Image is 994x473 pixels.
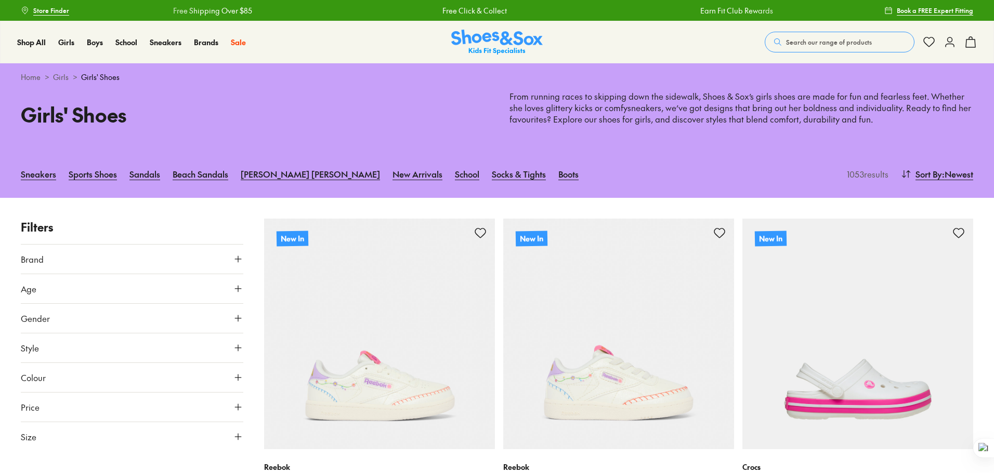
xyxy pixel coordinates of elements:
[115,37,137,48] a: School
[264,219,495,449] a: New In
[194,37,218,48] a: Brands
[742,219,973,449] a: New In
[21,422,243,451] button: Size
[655,5,728,16] a: Earn Fit Club Rewards
[58,37,74,47] span: Girls
[21,282,36,295] span: Age
[87,37,103,48] a: Boys
[755,231,787,246] p: New In
[231,37,246,48] a: Sale
[21,304,243,333] button: Gender
[503,462,734,472] p: Reebok
[21,245,243,274] button: Brand
[942,168,973,180] span: : Newest
[241,163,380,185] a: [PERSON_NAME] [PERSON_NAME]
[509,91,973,125] p: From running races to skipping down the sidewalk, Shoes & Sox’s girls shoes are made for fun and ...
[21,1,69,20] a: Store Finder
[627,102,661,113] a: sneakers
[516,231,547,246] p: New In
[277,231,308,246] p: New In
[150,37,181,48] a: Sneakers
[492,163,546,185] a: Socks & Tights
[21,333,243,362] button: Style
[21,100,485,129] h1: Girls' Shoes
[21,274,243,303] button: Age
[21,401,40,413] span: Price
[87,37,103,47] span: Boys
[81,72,120,83] span: Girls' Shoes
[21,72,41,83] a: Home
[901,163,973,185] button: Sort By:Newest
[397,5,462,16] a: Free Click & Collect
[884,1,973,20] a: Book a FREE Expert Fitting
[843,168,888,180] p: 1053 results
[58,37,74,48] a: Girls
[128,5,207,16] a: Free Shipping Over $85
[21,312,50,325] span: Gender
[21,219,243,236] p: Filters
[451,30,543,55] a: Shoes & Sox
[742,462,973,472] p: Crocs
[21,363,243,392] button: Colour
[21,393,243,422] button: Price
[69,163,117,185] a: Sports Shoes
[115,37,137,47] span: School
[897,6,973,15] span: Book a FREE Expert Fitting
[21,253,44,265] span: Brand
[173,163,228,185] a: Beach Sandals
[451,30,543,55] img: SNS_Logo_Responsive.svg
[150,37,181,47] span: Sneakers
[17,37,46,47] span: Shop All
[231,37,246,47] span: Sale
[21,430,36,443] span: Size
[21,72,973,83] div: > >
[21,371,46,384] span: Colour
[17,37,46,48] a: Shop All
[53,72,69,83] a: Girls
[503,219,734,449] a: New In
[558,163,579,185] a: Boots
[129,163,160,185] a: Sandals
[393,163,442,185] a: New Arrivals
[455,163,479,185] a: School
[194,37,218,47] span: Brands
[765,32,914,52] button: Search our range of products
[786,37,872,47] span: Search our range of products
[33,6,69,15] span: Store Finder
[21,163,56,185] a: Sneakers
[264,462,495,472] p: Reebok
[915,168,942,180] span: Sort By
[21,342,39,354] span: Style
